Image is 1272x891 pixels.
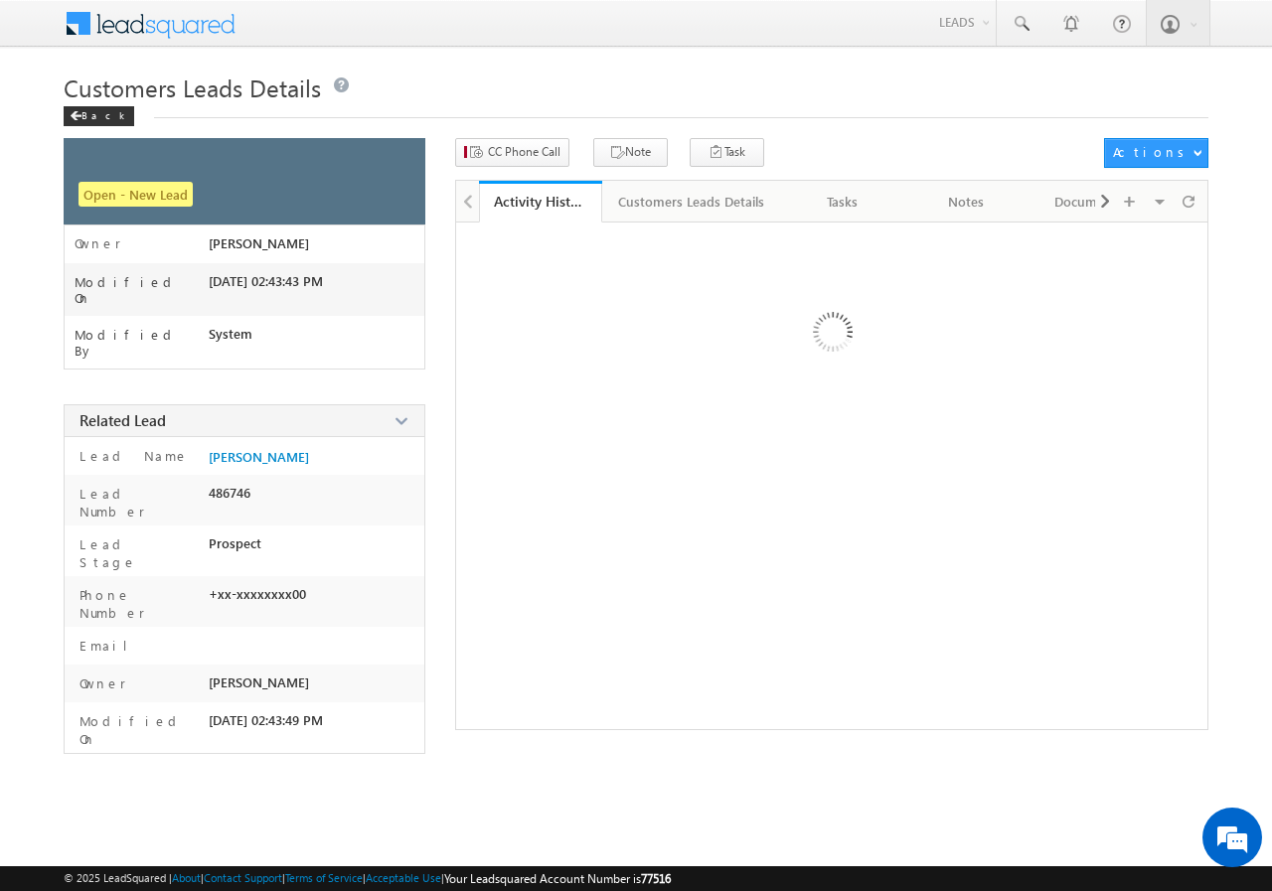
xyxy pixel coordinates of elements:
span: 77516 [641,871,671,886]
div: Documents [1044,190,1134,214]
a: Documents [1029,181,1152,223]
button: Task [690,138,764,167]
span: [PERSON_NAME] [209,235,309,251]
span: Related Lead [79,410,166,430]
div: Actions [1113,143,1192,161]
span: Prospect [209,535,261,551]
label: Owner [75,674,126,692]
div: Back [64,106,134,126]
label: Modified On [75,274,209,306]
label: Modified By [75,327,209,359]
div: Customers Leads Details [618,190,764,214]
a: Terms of Service [285,871,363,884]
span: Your Leadsquared Account Number is [444,871,671,886]
a: Customers Leads Details [602,181,782,223]
span: System [209,326,252,342]
label: Lead Number [75,485,200,520]
label: Email [75,637,143,655]
span: [DATE] 02:43:49 PM [209,712,323,728]
span: Customers Leads Details [64,72,321,103]
label: Lead Stage [75,535,200,571]
button: CC Phone Call [455,138,569,167]
a: Notes [905,181,1029,223]
label: Modified On [75,712,200,748]
span: CC Phone Call [488,143,560,161]
img: Loading ... [728,232,934,438]
div: Activity History [494,192,587,211]
a: Contact Support [204,871,282,884]
label: Owner [75,235,121,251]
div: Notes [921,190,1011,214]
label: Phone Number [75,586,200,622]
span: Open - New Lead [79,182,193,207]
span: +xx-xxxxxxxx00 [209,586,306,602]
a: Tasks [782,181,905,223]
span: © 2025 LeadSquared | | | | | [64,869,671,888]
a: Acceptable Use [366,871,441,884]
div: Tasks [798,190,887,214]
a: [PERSON_NAME] [209,449,309,465]
span: [DATE] 02:43:43 PM [209,273,323,289]
a: Activity History [479,181,602,223]
button: Note [593,138,668,167]
li: Activity History [479,181,602,221]
button: Actions [1104,138,1208,168]
span: 486746 [209,485,250,501]
label: Lead Name [75,447,189,465]
span: [PERSON_NAME] [209,674,309,690]
a: About [172,871,201,884]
